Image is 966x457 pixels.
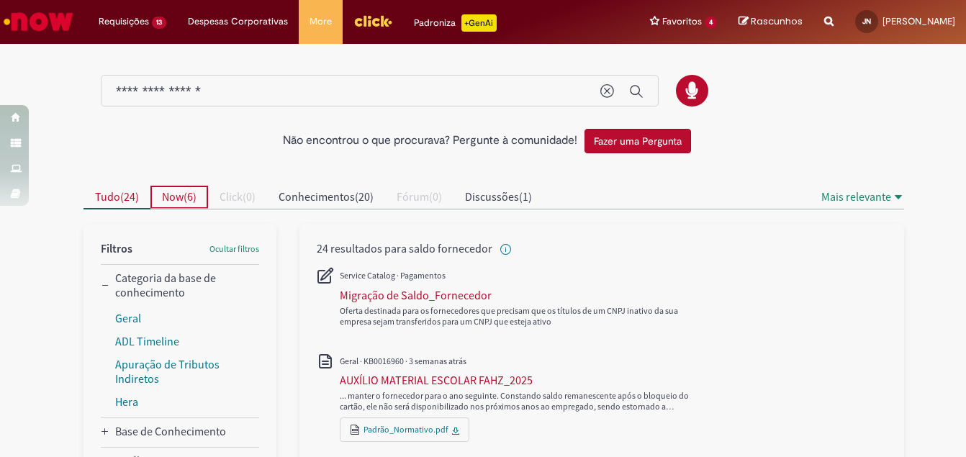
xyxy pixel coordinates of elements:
img: ServiceNow [1,7,76,36]
span: Rascunhos [751,14,803,28]
span: Despesas Corporativas [188,14,288,29]
h2: Não encontrou o que procurava? Pergunte à comunidade! [283,135,577,148]
div: Padroniza [414,14,497,32]
span: JN [862,17,871,26]
a: Rascunhos [739,15,803,29]
span: 4 [705,17,717,29]
p: +GenAi [461,14,497,32]
span: Favoritos [662,14,702,29]
span: Requisições [99,14,149,29]
button: Fazer uma Pergunta [584,129,691,153]
span: More [310,14,332,29]
span: [PERSON_NAME] [883,15,955,27]
span: 13 [152,17,166,29]
img: click_logo_yellow_360x200.png [353,10,392,32]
